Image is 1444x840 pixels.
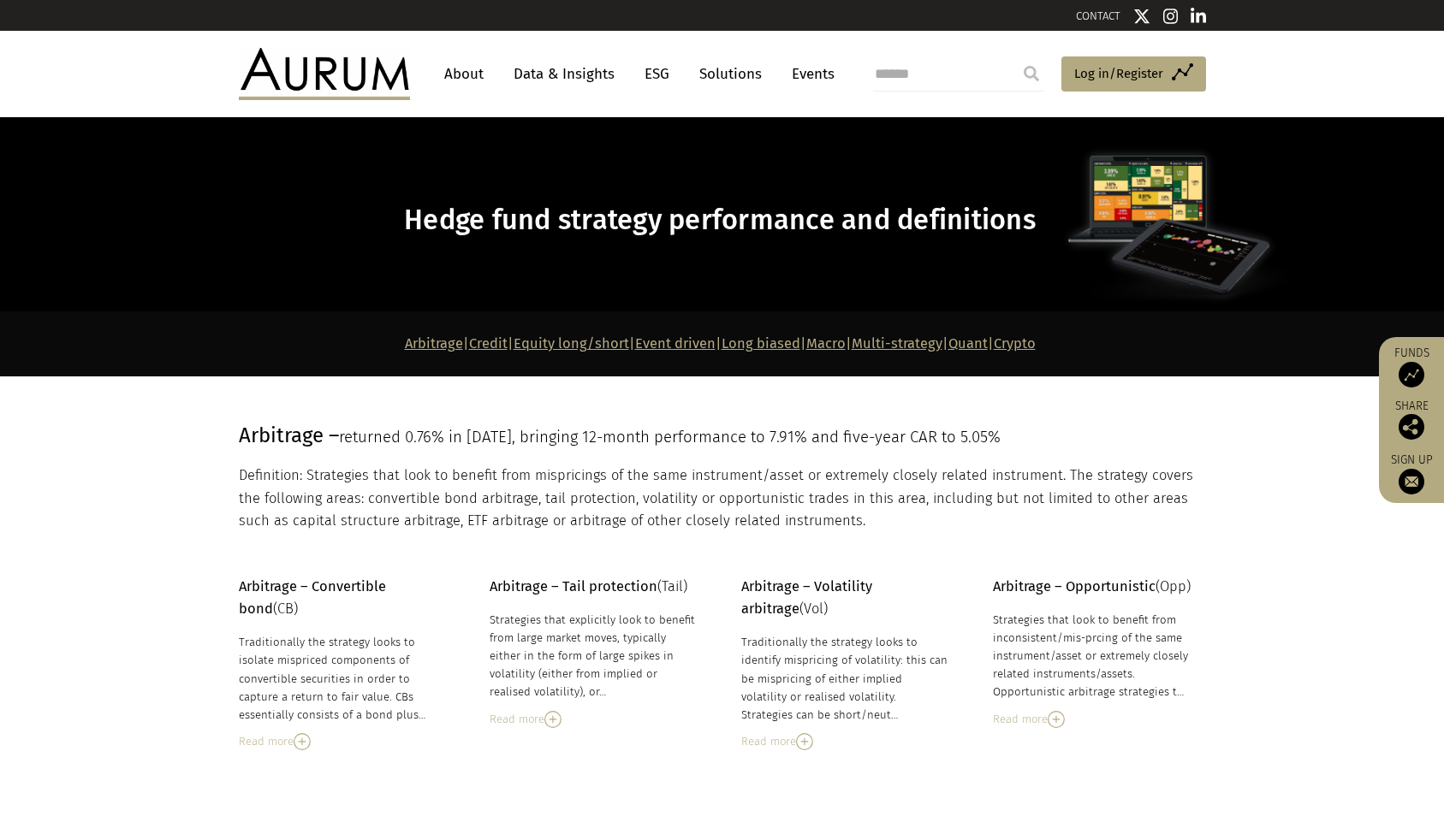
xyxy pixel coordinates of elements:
a: Arbitrage [405,335,463,352]
p: Definition: Strategies that look to benefit from mispricings of the same instrument/asset or extr... [239,464,1202,532]
a: Multi-strategy [852,335,942,352]
span: Hedge fund strategy performance and definitions [404,204,1036,237]
img: Linkedin icon [1191,8,1206,25]
img: Twitter icon [1133,8,1150,25]
a: Sign up [1388,453,1435,494]
strong: Arbitrage – Volatility arbitrage [741,578,872,617]
a: CONTACT [1076,9,1120,22]
strong: Arbitrage – Tail protection [490,578,657,595]
a: Funds [1388,346,1435,387]
img: Read More [294,733,311,750]
a: Crypto [994,335,1036,352]
div: Traditionally the strategy looks to identify mispricing of volatility: this can be mispricing of ... [741,633,950,724]
img: Sign up to our newsletter [1399,469,1424,494]
img: Access Funds [1399,362,1424,387]
a: Credit [469,335,508,352]
a: Events [783,58,835,90]
a: Long biased [722,335,800,352]
div: Strategies that look to benefit from inconsistent/mis-prcing of the same instrument/asset or extr... [993,611,1202,701]
div: Traditionally the strategy looks to isolate mispriced components of convertible securities in ord... [239,633,448,724]
strong: Arbitrage – Convertible bond [239,578,386,617]
a: Data & Insights [505,58,623,90]
a: Quant [948,335,988,352]
span: (CB) [239,578,386,617]
a: Event driven [635,335,716,352]
img: Share this post [1399,414,1424,440]
strong: | | | | | | | | [405,335,1036,352]
img: Aurum [239,48,410,99]
a: Equity long/short [514,335,629,352]
div: Read more [490,710,698,729]
span: Log in/Register [1074,63,1163,84]
div: Read more [239,732,448,751]
div: Strategies that explicitly look to benefit from large market moves, typically either in the form ... [490,611,698,701]
p: (Vol) [741,576,950,621]
img: Read More [796,733,813,750]
input: Submit [1014,56,1049,91]
img: Read More [544,711,562,728]
span: Arbitrage – [239,423,339,447]
div: Share [1388,400,1435,440]
a: ESG [636,58,678,90]
img: Read More [1048,711,1065,728]
strong: Arbitrage – Opportunistic [993,578,1156,595]
a: Log in/Register [1061,56,1206,92]
img: Instagram icon [1163,8,1179,25]
p: (Opp) [993,576,1202,598]
div: Read more [741,732,950,751]
a: Solutions [691,58,770,90]
div: Read more [993,710,1202,729]
a: About [436,58,492,90]
span: (Tail) [490,578,687,595]
a: Macro [806,335,846,352]
span: returned 0.76% in [DATE], bringing 12-month performance to 7.91% and five-year CAR to 5.05% [339,428,1001,447]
